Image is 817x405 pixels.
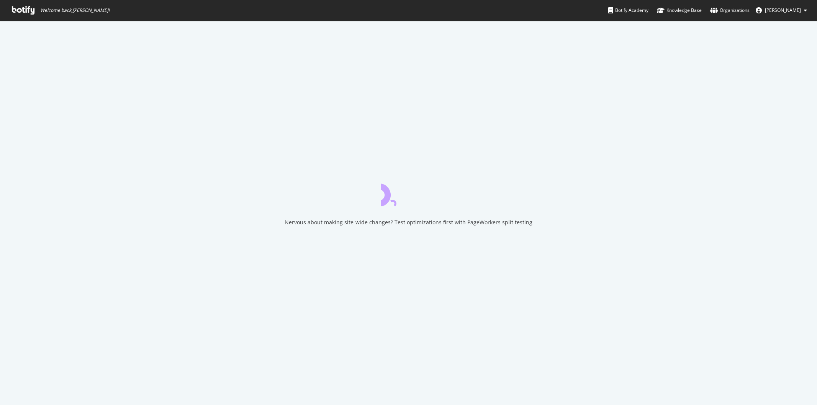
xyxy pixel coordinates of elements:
[765,7,801,13] span: Magda Rapala
[710,7,750,14] div: Organizations
[40,7,110,13] span: Welcome back, [PERSON_NAME] !
[750,4,813,16] button: [PERSON_NAME]
[657,7,702,14] div: Knowledge Base
[608,7,648,14] div: Botify Academy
